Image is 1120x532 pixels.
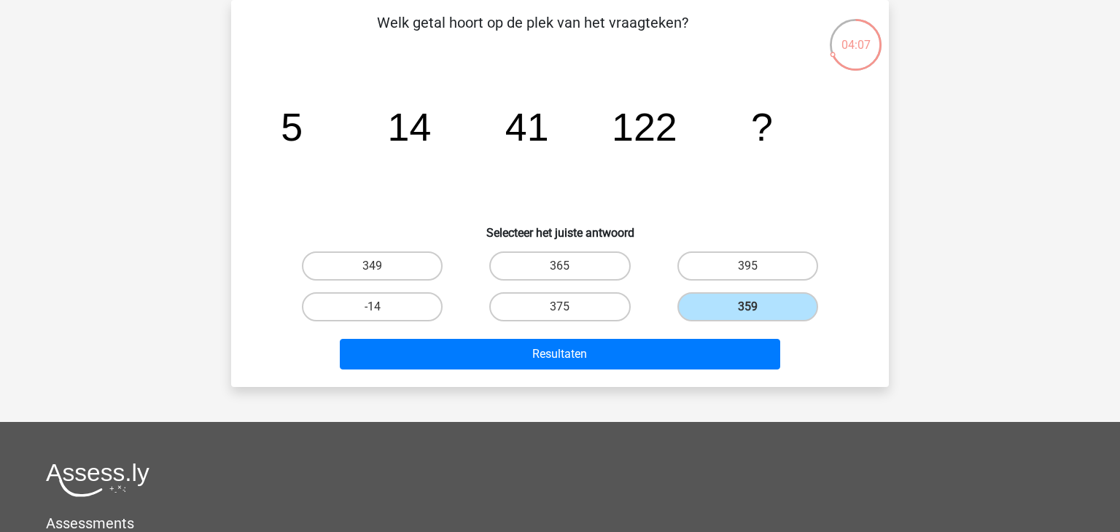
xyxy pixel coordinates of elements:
[46,515,1074,532] h5: Assessments
[302,251,443,281] label: 349
[505,105,549,149] tspan: 41
[254,214,866,240] h6: Selecteer het juiste antwoord
[302,292,443,321] label: -14
[751,105,773,149] tspan: ?
[612,105,677,149] tspan: 122
[254,12,811,55] p: Welk getal hoort op de plek van het vraagteken?
[677,251,818,281] label: 395
[677,292,818,321] label: 359
[46,463,149,497] img: Assessly logo
[340,339,781,369] button: Resultaten
[489,292,630,321] label: 375
[828,17,883,54] div: 04:07
[388,105,432,149] tspan: 14
[281,105,303,149] tspan: 5
[489,251,630,281] label: 365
